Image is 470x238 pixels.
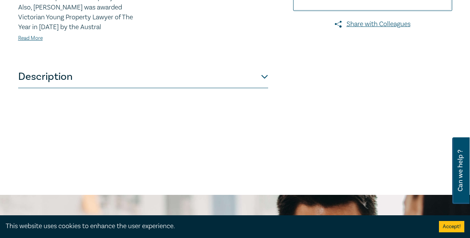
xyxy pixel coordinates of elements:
[6,221,428,231] div: This website uses cookies to enhance the user experience.
[439,221,464,232] button: Accept cookies
[18,65,268,88] button: Description
[457,142,464,199] span: Can we help ?
[293,19,452,29] a: Share with Colleagues
[18,35,43,42] a: Read More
